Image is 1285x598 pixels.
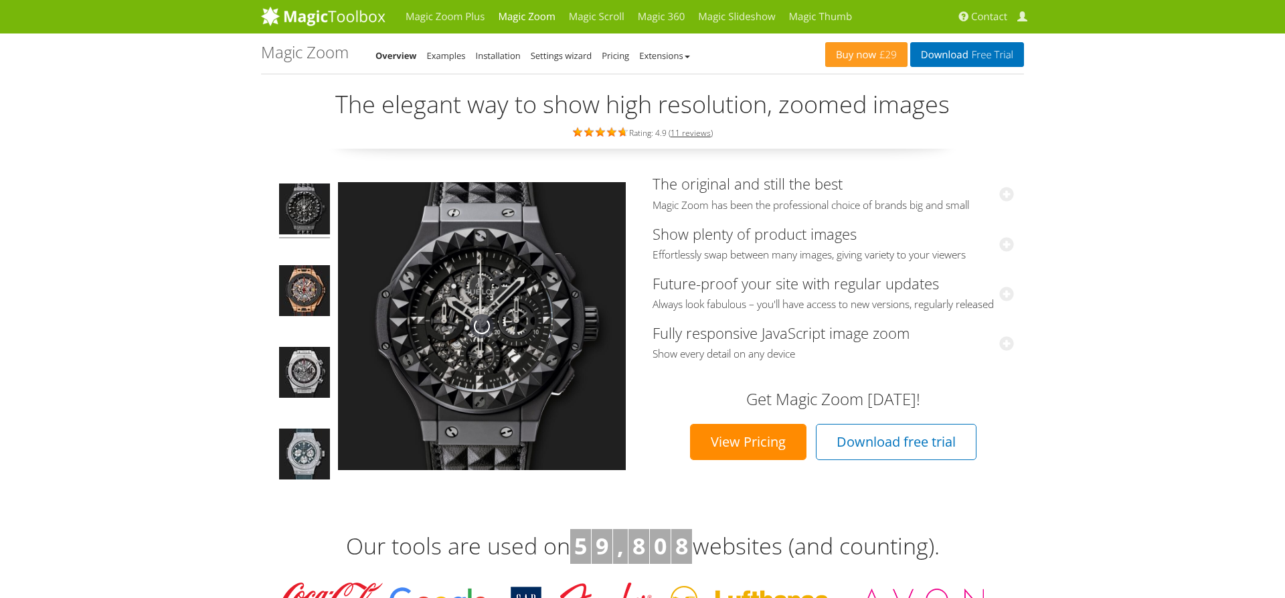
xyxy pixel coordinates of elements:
[596,530,608,561] b: 9
[375,50,417,62] a: Overview
[653,348,1014,361] span: Show every detail on any device
[261,44,349,61] h1: Magic Zoom
[261,91,1024,118] h2: The elegant way to show high resolution, zoomed images
[816,424,976,460] a: Download free trial
[653,248,1014,262] span: Effortlessly swap between many images, giving variety to your viewers
[666,390,1001,408] h3: Get Magic Zoom [DATE]!
[279,183,330,238] img: Big Bang Depeche Mode - Magic Zoom Demo
[632,530,645,561] b: 8
[261,125,1024,139] div: Rating: 4.9 ( )
[279,265,330,320] img: Big Bang Ferrari King Gold Carbon
[574,530,587,561] b: 5
[825,42,908,67] a: Buy now£29
[653,173,1014,212] a: The original and still the bestMagic Zoom has been the professional choice of brands big and small
[261,6,385,26] img: MagicToolbox.com - Image tools for your website
[278,264,331,321] a: Big Bang Ferrari King Gold Carbon
[910,42,1024,67] a: DownloadFree Trial
[653,224,1014,262] a: Show plenty of product imagesEffortlessly swap between many images, giving variety to your viewers
[427,50,466,62] a: Examples
[653,273,1014,311] a: Future-proof your site with regular updatesAlways look fabulous – you'll have access to new versi...
[690,424,806,460] a: View Pricing
[653,298,1014,311] span: Always look fabulous – you'll have access to new versions, regularly released
[279,429,330,483] img: Big Bang Jeans - Magic Zoom Demo
[671,127,711,139] a: 11 reviews
[653,199,1014,212] span: Magic Zoom has been the professional choice of brands big and small
[278,346,331,403] a: Big Bang Unico Titanium
[968,50,1013,60] span: Free Trial
[279,347,330,402] img: Big Bang Unico Titanium - Magic Zoom Demo
[971,10,1007,23] span: Contact
[602,50,629,62] a: Pricing
[531,50,592,62] a: Settings wizard
[617,530,624,561] b: ,
[476,50,521,62] a: Installation
[675,530,688,561] b: 8
[654,530,667,561] b: 0
[278,427,331,485] a: Big Bang Jeans
[278,182,331,240] a: Big Bang Depeche Mode
[876,50,897,60] span: £29
[639,50,689,62] a: Extensions
[261,529,1024,564] h3: Our tools are used on websites (and counting).
[653,323,1014,361] a: Fully responsive JavaScript image zoomShow every detail on any device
